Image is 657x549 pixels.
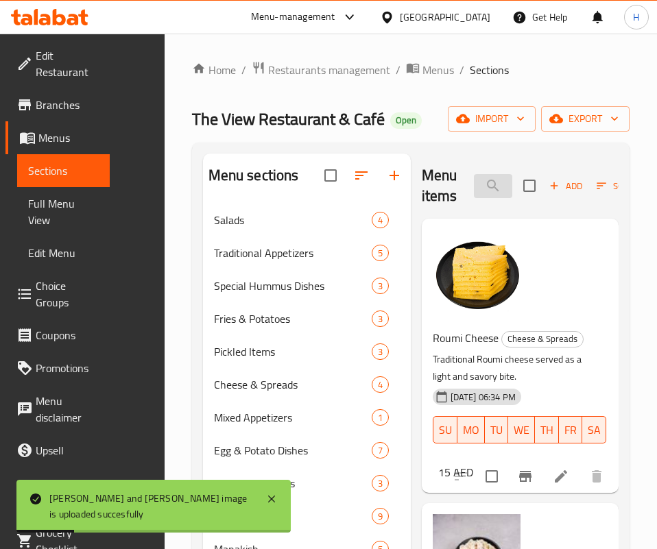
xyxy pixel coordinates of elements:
span: Menus [422,62,454,78]
div: Traditional Dishes3 [203,467,411,500]
span: Coupons [36,327,99,343]
input: search [474,174,512,198]
button: export [541,106,630,132]
div: items [372,409,389,426]
span: Cheese & Spreads [214,376,372,393]
span: Upsell [36,442,99,459]
span: Add [547,178,584,194]
nav: breadcrumb [192,61,630,79]
span: Promotions [36,360,99,376]
span: 3 [372,477,388,490]
span: SU [439,420,452,440]
a: Promotions [5,352,110,385]
span: Sort [597,178,634,194]
span: Menus [38,130,99,146]
div: Fries & Potatoes3 [203,302,411,335]
a: Restaurants management [252,61,390,79]
span: Pickled Items [214,343,372,360]
span: Open [390,114,422,126]
span: TH [540,420,553,440]
div: Menu-management [251,9,335,25]
a: Coverage Report [5,467,110,516]
h2: Menu sections [208,165,299,186]
span: Fries & Potatoes [214,310,372,327]
span: 4 [372,214,388,227]
a: Menus [5,121,110,154]
span: SA [588,420,601,440]
span: 7 [372,444,388,457]
span: Sections [470,62,509,78]
span: Full Menu View [28,195,99,228]
button: TU [485,416,508,443]
button: Branch-specific-item [509,460,542,493]
h2: Menu items [422,165,457,206]
button: FR [559,416,582,443]
a: Choice Groups [5,269,110,319]
h6: 15 AED [438,463,473,482]
span: Restaurants management [268,62,390,78]
div: items [372,475,389,491]
span: import [459,110,525,127]
span: TU [490,420,503,440]
button: import [448,106,536,132]
span: Pizza [214,508,372,524]
span: Edit Menu [28,245,99,261]
li: / [241,62,246,78]
a: Full Menu View [17,187,110,236]
span: The View Restaurant & Café [192,103,385,134]
span: Select section [515,171,544,200]
div: [PERSON_NAME] and [PERSON_NAME] image is uploaded succesfully [49,491,252,522]
img: Roumi Cheese [433,230,521,317]
span: 3 [372,313,388,326]
span: 1 [372,411,388,424]
span: Special Hummus Dishes [214,278,372,294]
span: Roumi Cheese [433,328,499,348]
span: H [633,10,639,25]
span: Mixed Appetizers [214,409,372,426]
div: [GEOGRAPHIC_DATA] [400,10,490,25]
div: Pickled Items3 [203,335,411,368]
button: Sort [593,175,638,197]
button: TH [535,416,559,443]
span: Branches [36,97,99,113]
span: FR [564,420,577,440]
span: Choice Groups [36,278,99,310]
span: WE [514,420,529,440]
span: 3 [372,345,388,358]
div: items [372,508,389,524]
span: 3 [372,280,388,293]
span: Menu disclaimer [36,393,99,426]
button: SU [433,416,457,443]
a: Home [192,62,236,78]
span: 9 [372,510,388,523]
button: MO [457,416,485,443]
a: Edit Menu [17,236,110,269]
div: Salads4 [203,204,411,236]
a: Sections [17,154,110,187]
div: Mixed Appetizers1 [203,401,411,434]
span: export [552,110,619,127]
a: Coupons [5,319,110,352]
span: 4 [372,378,388,391]
a: Branches [5,88,110,121]
div: Egg & Potato Dishes7 [203,434,411,467]
a: Edit menu item [553,468,569,485]
span: Sections [28,162,99,179]
span: Traditional Appetizers [214,245,372,261]
div: items [372,376,389,393]
button: Add [544,175,588,197]
span: [DATE] 06:34 PM [445,391,521,404]
div: Pizza9 [203,500,411,533]
li: / [459,62,464,78]
div: Cheese & Spreads [501,331,584,347]
button: SA [582,416,606,443]
button: delete [580,460,613,493]
span: Traditional Dishes [214,475,372,491]
div: Special Hummus Dishes3 [203,269,411,302]
span: Add item [544,175,588,197]
span: Coverage Report [36,475,99,508]
p: Traditional Roumi cheese served as a light and savory bite. [433,351,597,385]
a: Menu disclaimer [5,385,110,434]
a: Upsell [5,434,110,467]
button: WE [508,416,535,443]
